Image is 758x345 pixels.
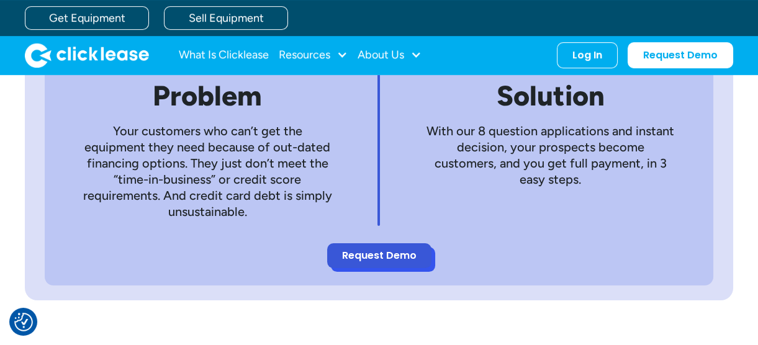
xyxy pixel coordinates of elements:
a: Sell Equipment [164,6,288,30]
a: Request Demo [327,243,431,268]
p: With our 8 question applications and instant decision, your prospects become customers, and you g... [425,123,676,187]
img: Clicklease logo [25,43,149,68]
h2: Clicklease’s Solution [425,47,676,112]
div: Log In [572,49,602,61]
a: What Is Clicklease [179,43,269,68]
a: Get Equipment [25,6,149,30]
button: Consent Preferences [14,313,33,331]
img: Revisit consent button [14,313,33,331]
p: Your customers who can’t get the equipment they need because of out-dated financing options. They... [82,123,333,220]
h2: Your Customer’s Problem [82,47,333,112]
div: Resources [279,43,348,68]
a: home [25,43,149,68]
div: About Us [358,43,422,68]
a: Request Demo [628,42,733,68]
